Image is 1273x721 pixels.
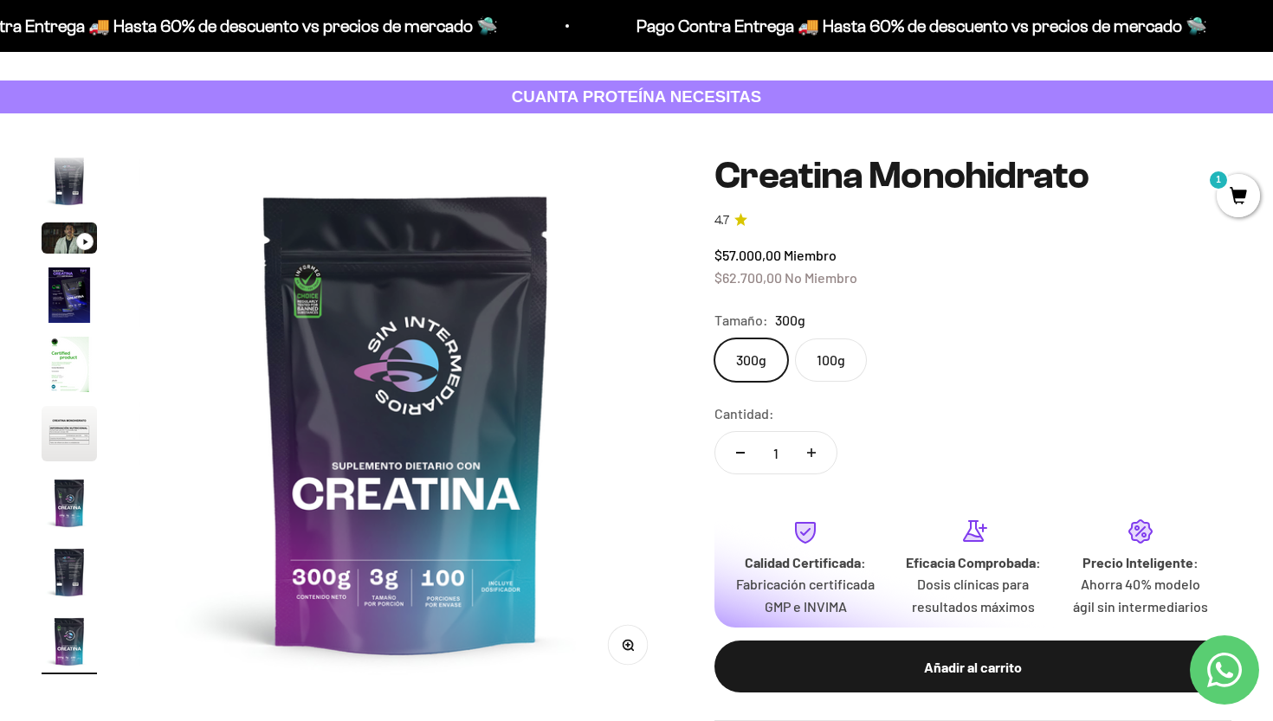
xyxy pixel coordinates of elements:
[749,656,1197,679] div: Añadir al carrito
[903,573,1044,617] p: Dosis clínicas para resultados máximos
[42,406,97,461] img: Creatina Monohidrato
[1070,573,1211,617] p: Ahorra 40% modelo ágil sin intermediarios
[1217,188,1260,207] a: 1
[139,155,673,689] img: Creatina Monohidrato
[906,554,1041,570] strong: Eficacia Comprobada:
[42,614,97,674] button: Ir al artículo 9
[714,641,1231,692] button: Añadir al carrito
[42,337,97,397] button: Ir al artículo 5
[42,614,97,669] img: Creatina Monohidrato
[735,573,876,617] p: Fabricación certificada GMP e INVIMA
[42,153,97,209] img: Creatina Monohidrato
[715,432,766,473] button: Reducir cantidad
[785,269,857,286] span: No Miembro
[714,211,729,230] span: 4.7
[1082,554,1199,570] strong: Precio Inteligente:
[714,211,1231,230] a: 4.74.7 de 5.0 estrellas
[775,309,805,332] span: 300g
[786,432,837,473] button: Aumentar cantidad
[42,475,97,531] img: Creatina Monohidrato
[42,406,97,467] button: Ir al artículo 6
[714,155,1231,196] h1: Creatina Monohidrato
[42,544,97,605] button: Ir al artículo 8
[1208,170,1229,190] mark: 1
[714,269,782,286] span: $62.700,00
[784,247,837,263] span: Miembro
[634,12,1205,40] p: Pago Contra Entrega 🚚 Hasta 60% de descuento vs precios de mercado 🛸
[714,247,781,263] span: $57.000,00
[42,475,97,536] button: Ir al artículo 7
[512,87,762,106] strong: CUANTA PROTEÍNA NECESITAS
[42,153,97,214] button: Ir al artículo 2
[42,337,97,392] img: Creatina Monohidrato
[714,309,768,332] legend: Tamaño:
[714,402,774,425] label: Cantidad:
[42,544,97,600] img: Creatina Monohidrato
[745,554,866,570] strong: Calidad Certificada:
[42,267,97,328] button: Ir al artículo 4
[42,222,97,259] button: Ir al artículo 3
[42,267,97,323] img: Creatina Monohidrato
